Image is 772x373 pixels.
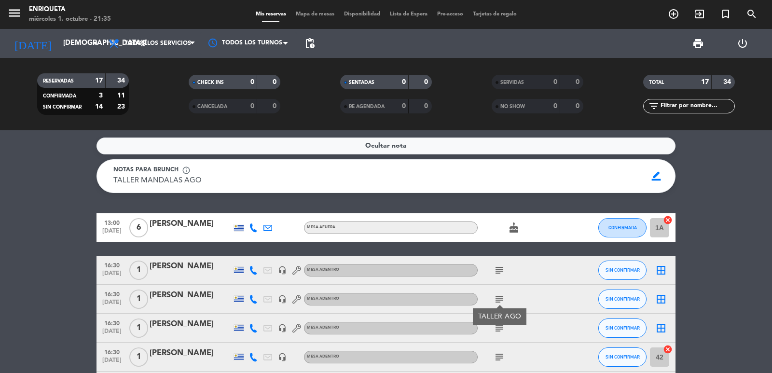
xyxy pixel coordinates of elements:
[663,215,673,225] i: cancel
[100,288,124,299] span: 16:30
[43,105,82,110] span: SIN CONFIRMAR
[7,6,22,20] i: menu
[291,12,339,17] span: Mapa de mesas
[701,79,709,85] strong: 17
[278,266,287,275] i: headset_mic
[746,8,758,20] i: search
[150,318,232,331] div: [PERSON_NAME]
[90,38,101,49] i: arrow_drop_down
[307,297,339,301] span: MESA ADENTRO
[100,317,124,328] span: 16:30
[278,353,287,361] i: headset_mic
[655,264,667,276] i: border_all
[598,318,647,338] button: SIN CONFIRMAR
[494,351,505,363] i: subject
[576,103,581,110] strong: 0
[278,324,287,332] i: headset_mic
[197,80,224,85] span: CHECK INS
[500,80,524,85] span: SERVIDAS
[720,8,731,20] i: turned_in_not
[29,14,111,24] div: miércoles 1. octubre - 21:35
[424,79,430,85] strong: 0
[129,261,148,280] span: 1
[113,177,202,184] span: TALLER MANDALAS AGO
[124,40,191,47] span: Todos los servicios
[117,103,127,110] strong: 23
[660,101,734,111] input: Filtrar por nombre...
[273,79,278,85] strong: 0
[7,33,58,54] i: [DATE]
[500,104,525,109] span: NO SHOW
[432,12,468,17] span: Pre-acceso
[649,80,664,85] span: TOTAL
[598,218,647,237] button: CONFIRMADA
[494,293,505,305] i: subject
[113,166,179,175] span: Notas para brunch
[468,12,522,17] span: Tarjetas de regalo
[7,6,22,24] button: menu
[43,94,76,98] span: CONFIRMADA
[720,29,765,58] div: LOG OUT
[478,312,522,322] div: TALLER AGO
[647,167,666,185] span: border_color
[365,140,407,152] span: Ocultar nota
[250,79,254,85] strong: 0
[655,293,667,305] i: border_all
[553,79,557,85] strong: 0
[349,80,374,85] span: SENTADAS
[576,79,581,85] strong: 0
[129,290,148,309] span: 1
[197,104,227,109] span: CANCELADA
[737,38,748,49] i: power_settings_new
[508,222,520,234] i: cake
[100,270,124,281] span: [DATE]
[100,217,124,228] span: 13:00
[43,79,74,83] span: RESERVADAS
[606,267,640,273] span: SIN CONFIRMAR
[273,103,278,110] strong: 0
[307,225,335,229] span: MESA AFUERA
[494,264,505,276] i: subject
[150,260,232,273] div: [PERSON_NAME]
[117,92,127,99] strong: 11
[150,218,232,230] div: [PERSON_NAME]
[424,103,430,110] strong: 0
[129,318,148,338] span: 1
[598,290,647,309] button: SIN CONFIRMAR
[129,347,148,367] span: 1
[598,347,647,367] button: SIN CONFIRMAR
[402,103,406,110] strong: 0
[402,79,406,85] strong: 0
[117,77,127,84] strong: 34
[129,218,148,237] span: 6
[385,12,432,17] span: Lista de Espera
[663,345,673,354] i: cancel
[99,92,103,99] strong: 3
[100,346,124,357] span: 16:30
[668,8,679,20] i: add_circle_outline
[608,225,637,230] span: CONFIRMADA
[100,357,124,368] span: [DATE]
[339,12,385,17] span: Disponibilidad
[100,299,124,310] span: [DATE]
[307,326,339,330] span: MESA ADENTRO
[250,103,254,110] strong: 0
[29,5,111,14] div: Enriqueta
[100,259,124,270] span: 16:30
[598,261,647,280] button: SIN CONFIRMAR
[606,354,640,359] span: SIN CONFIRMAR
[251,12,291,17] span: Mis reservas
[150,347,232,359] div: [PERSON_NAME]
[648,100,660,112] i: filter_list
[606,325,640,331] span: SIN CONFIRMAR
[494,322,505,334] i: subject
[692,38,704,49] span: print
[182,166,191,175] span: info_outline
[694,8,705,20] i: exit_to_app
[307,268,339,272] span: MESA ADENTRO
[606,296,640,302] span: SIN CONFIRMAR
[307,355,339,359] span: MESA ADENTRO
[278,295,287,304] i: headset_mic
[349,104,385,109] span: RE AGENDADA
[553,103,557,110] strong: 0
